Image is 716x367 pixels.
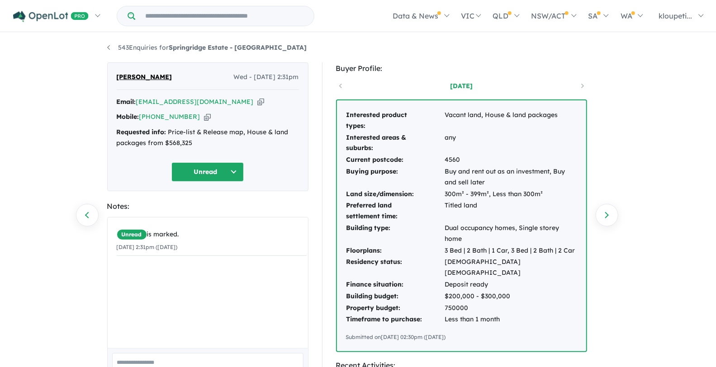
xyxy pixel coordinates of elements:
div: Buyer Profile: [336,62,587,75]
td: Interested product types: [346,109,445,132]
td: Property budget: [346,302,445,314]
td: Current postcode: [346,154,445,166]
span: Unread [117,229,147,240]
td: Timeframe to purchase: [346,314,445,325]
td: Interested areas & suburbs: [346,132,445,155]
td: Vacant land, House & land packages [445,109,577,132]
nav: breadcrumb [107,42,609,53]
td: Floorplans: [346,245,445,257]
strong: Springridge Estate - [GEOGRAPHIC_DATA] [169,43,307,52]
td: 4560 [445,154,577,166]
strong: Email: [117,98,136,106]
img: Openlot PRO Logo White [13,11,89,22]
a: [DATE] [423,81,500,90]
a: [PHONE_NUMBER] [139,113,200,121]
td: Building type: [346,222,445,245]
span: kloupeti... [659,11,692,20]
td: Dual occupancy homes, Single storey home [445,222,577,245]
td: Deposit ready [445,279,577,291]
div: is marked. [117,229,307,240]
td: Buying purpose: [346,166,445,188]
td: $200,000 - $300,000 [445,291,577,302]
td: Residency status: [346,256,445,279]
a: 543Enquiries forSpringridge Estate - [GEOGRAPHIC_DATA] [107,43,307,52]
a: [EMAIL_ADDRESS][DOMAIN_NAME] [136,98,254,106]
span: [PERSON_NAME] [117,72,172,83]
button: Unread [171,162,244,182]
td: Building budget: [346,291,445,302]
strong: Mobile: [117,113,139,121]
td: Finance situation: [346,279,445,291]
td: 3 Bed | 2 Bath | 1 Car, 3 Bed | 2 Bath | 2 Car [445,245,577,257]
input: Try estate name, suburb, builder or developer [137,6,312,26]
div: Notes: [107,200,308,212]
td: Preferred land settlement time: [346,200,445,222]
button: Copy [257,97,264,107]
button: Copy [204,112,211,122]
small: [DATE] 2:31pm ([DATE]) [117,244,178,250]
div: Price-list & Release map, House & land packages from $568,325 [117,127,299,149]
td: Less than 1 month [445,314,577,325]
td: any [445,132,577,155]
td: 750000 [445,302,577,314]
strong: Requested info: [117,128,166,136]
span: Wed - [DATE] 2:31pm [234,72,299,83]
td: [DEMOGRAPHIC_DATA] [DEMOGRAPHIC_DATA] [445,256,577,279]
div: Submitted on [DATE] 02:30pm ([DATE]) [346,333,577,342]
td: Land size/dimension: [346,188,445,200]
td: Buy and rent out as an investment, Buy and sell later [445,166,577,188]
td: 300m² - 399m², Less than 300m² [445,188,577,200]
td: Titled land [445,200,577,222]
